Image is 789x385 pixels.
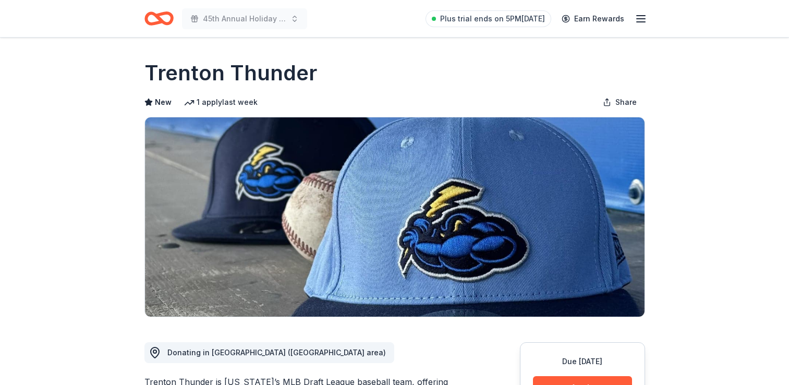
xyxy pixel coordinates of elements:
[203,13,286,25] span: 45th Annual Holiday Craft Show
[167,348,386,357] span: Donating in [GEOGRAPHIC_DATA] ([GEOGRAPHIC_DATA] area)
[182,8,307,29] button: 45th Annual Holiday Craft Show
[555,9,630,28] a: Earn Rewards
[533,355,632,368] div: Due [DATE]
[440,13,545,25] span: Plus trial ends on 5PM[DATE]
[144,6,174,31] a: Home
[615,96,637,109] span: Share
[184,96,258,109] div: 1 apply last week
[155,96,172,109] span: New
[426,10,551,27] a: Plus trial ends on 5PM[DATE]
[594,92,645,113] button: Share
[145,117,645,317] img: Image for Trenton Thunder
[144,58,317,88] h1: Trenton Thunder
